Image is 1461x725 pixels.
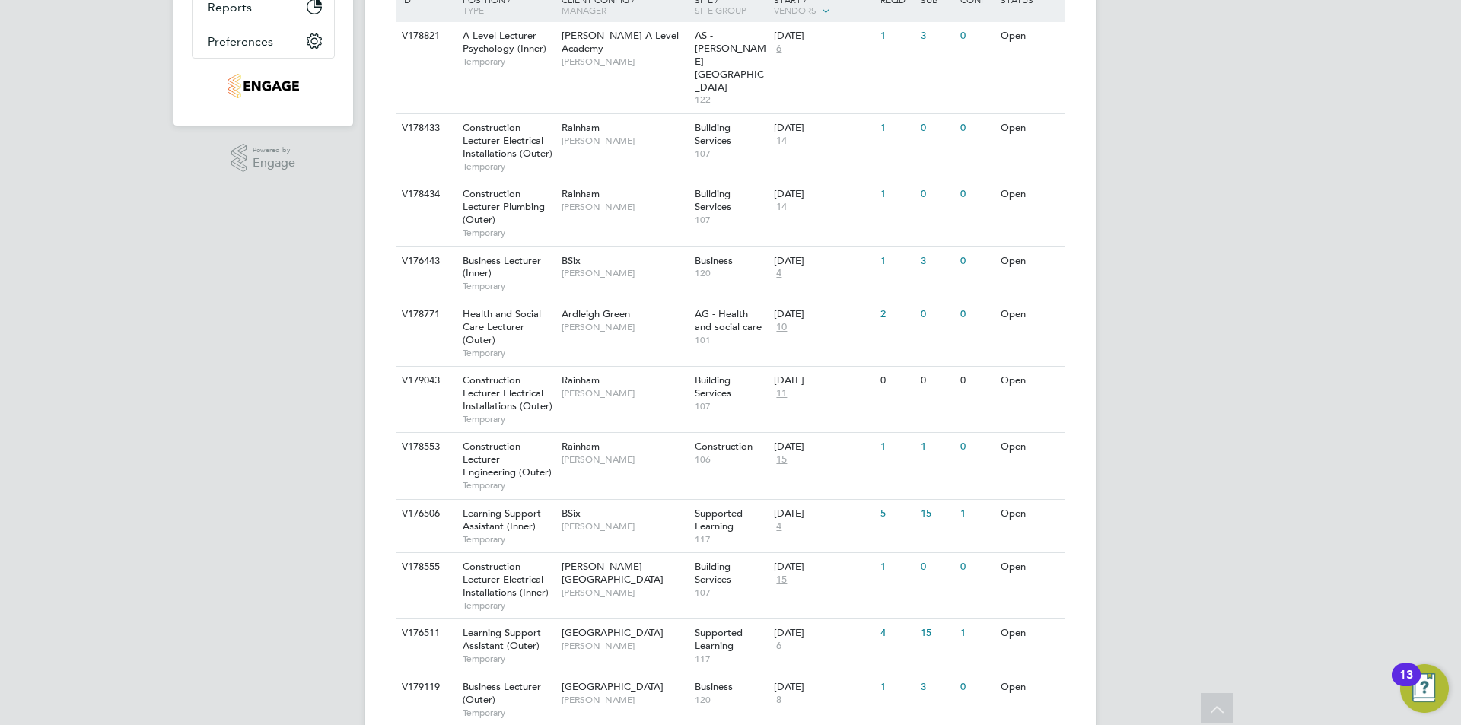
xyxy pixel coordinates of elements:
div: 1 [877,180,916,208]
div: Open [997,247,1063,275]
span: Temporary [463,161,554,173]
div: 0 [877,367,916,395]
span: 14 [774,201,789,214]
span: Rainham [562,374,600,386]
span: Manager [562,4,606,16]
span: Business [695,254,733,267]
span: A Level Lecturer Psychology (Inner) [463,29,546,55]
div: [DATE] [774,308,873,321]
span: Business Lecturer (Outer) [463,680,541,706]
span: Health and Social Care Lecturer (Outer) [463,307,541,346]
div: Open [997,619,1063,647]
span: 107 [695,214,767,226]
span: Temporary [463,707,554,719]
span: 14 [774,135,789,148]
span: 6 [774,640,784,653]
div: Open [997,367,1063,395]
div: Open [997,433,1063,461]
div: 0 [956,433,996,461]
span: Construction Lecturer Electrical Installations (Inner) [463,560,549,599]
span: [PERSON_NAME] [562,201,687,213]
span: Building Services [695,121,731,147]
span: 106 [695,453,767,466]
div: 0 [917,180,956,208]
span: Rainham [562,440,600,453]
div: 0 [956,673,996,701]
div: [DATE] [774,561,873,574]
span: 117 [695,653,767,665]
span: Temporary [463,347,554,359]
div: [DATE] [774,507,873,520]
div: 13 [1399,675,1413,695]
span: 4 [774,267,784,280]
span: Business [695,680,733,693]
div: 0 [917,553,956,581]
span: BSix [562,254,581,267]
div: V178821 [398,22,451,50]
div: [DATE] [774,122,873,135]
span: 101 [695,334,767,346]
div: [DATE] [774,255,873,268]
div: 1 [877,433,916,461]
span: 120 [695,267,767,279]
span: Temporary [463,227,554,239]
span: Powered by [253,144,295,157]
span: Building Services [695,374,731,399]
span: Construction Lecturer Electrical Installations (Outer) [463,121,552,160]
div: Open [997,673,1063,701]
div: [DATE] [774,374,873,387]
div: [DATE] [774,30,873,43]
span: Building Services [695,187,731,213]
div: V176511 [398,619,451,647]
div: 1 [877,553,916,581]
div: V178555 [398,553,451,581]
span: Construction Lecturer Engineering (Outer) [463,440,552,479]
div: 3 [917,673,956,701]
span: Building Services [695,560,731,586]
a: Go to home page [192,74,335,98]
span: [PERSON_NAME] [562,694,687,706]
span: Construction Lecturer Electrical Installations (Outer) [463,374,552,412]
div: Open [997,300,1063,329]
div: 0 [917,367,956,395]
span: Engage [253,157,295,170]
span: Supported Learning [695,626,743,652]
span: Preferences [208,34,273,49]
div: 3 [917,247,956,275]
span: [PERSON_NAME] [562,321,687,333]
span: Construction [695,440,753,453]
span: Type [463,4,484,16]
div: V178553 [398,433,451,461]
span: 107 [695,400,767,412]
div: V179043 [398,367,451,395]
span: 107 [695,587,767,599]
span: Temporary [463,413,554,425]
div: 0 [956,553,996,581]
div: 0 [956,22,996,50]
span: Temporary [463,653,554,665]
span: [PERSON_NAME] [562,453,687,466]
span: 11 [774,387,789,400]
span: 15 [774,453,789,466]
div: V179119 [398,673,451,701]
span: Site Group [695,4,746,16]
span: AS - [PERSON_NAME][GEOGRAPHIC_DATA] [695,29,766,94]
button: Preferences [193,24,334,58]
div: V176443 [398,247,451,275]
a: Powered byEngage [231,144,296,173]
span: Rainham [562,187,600,200]
span: Temporary [463,533,554,545]
div: [DATE] [774,188,873,201]
div: [DATE] [774,681,873,694]
div: 0 [956,247,996,275]
span: Ardleigh Green [562,307,630,320]
div: 0 [956,300,996,329]
div: [DATE] [774,627,873,640]
div: 0 [917,114,956,142]
span: [PERSON_NAME] A Level Academy [562,29,679,55]
div: 0 [956,114,996,142]
div: V176506 [398,500,451,528]
div: [DATE] [774,440,873,453]
div: 3 [917,22,956,50]
div: 15 [917,500,956,528]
